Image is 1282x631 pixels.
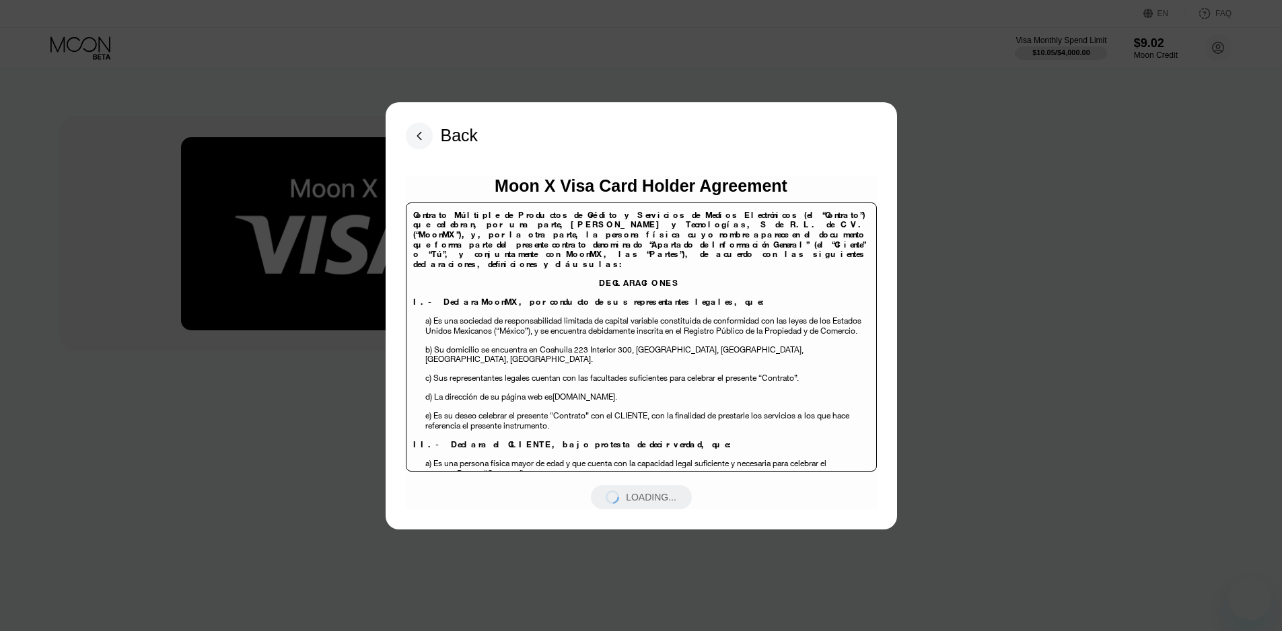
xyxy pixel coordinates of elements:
span: [DOMAIN_NAME]. [553,391,617,402]
div: Moon X Visa Card Holder Agreement [495,176,787,196]
div: Back [406,122,478,149]
span: ) La dirección de su página web es [430,391,553,402]
span: a) Es una sociedad de responsabilidad limitada de capital variable constituida de conformidad con... [425,315,861,336]
iframe: Button to launch messaging window, 1 unread message [1228,577,1271,620]
span: , [GEOGRAPHIC_DATA], [GEOGRAPHIC_DATA]. [425,344,804,365]
span: I.- Declara [413,296,481,307]
div: Back [441,126,478,145]
span: MoonMX [481,296,519,307]
span: ) Es su deseo celebrar el presente “Contrato” con el CLIENTE, con la finalidad de prestarle los s... [429,410,791,421]
iframe: Number of unread messages [1247,574,1274,588]
span: , por conducto de sus representantes legales, que: [519,296,767,307]
span: , las “Partes”), de acuerdo con las siguientes declaraciones, definiciones y cláusulas: [413,248,866,270]
span: e [425,410,429,421]
span: b) Su domicilio se encuentra en [425,344,538,355]
span: y, por la otra parte, la persona física cuyo nombre aparece en el documento que forma parte del p... [413,229,866,260]
span: d [425,391,430,402]
span: [PERSON_NAME] y Tecnologías, S de R.L. de C.V. (“MoonMX”), [413,219,866,240]
span: ) Sus representantes legales cuentan con las facultades suficientes para celebrar el presente “Co... [429,372,799,383]
span: los que hace referencia el presente instrumento. [425,410,849,431]
span: MoonMX [566,248,604,260]
span: Contrato Múltiple de Productos de Crédito y Servicios de Medios Electrónicos (el “Contrato”) que ... [413,209,865,231]
span: II.- Declara el CLIENTE, bajo protesta de decir verdad, que: [413,439,734,450]
span: a) Es una persona física mayor de edad y que cuenta con la capacidad legal suficiente y necesaria... [425,457,826,479]
span: c [425,372,429,383]
span: Coahuila 223 Interior 300, [GEOGRAPHIC_DATA], [GEOGRAPHIC_DATA] [540,344,802,355]
span: s a [791,410,802,421]
span: DECLARACIONES [599,277,680,289]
